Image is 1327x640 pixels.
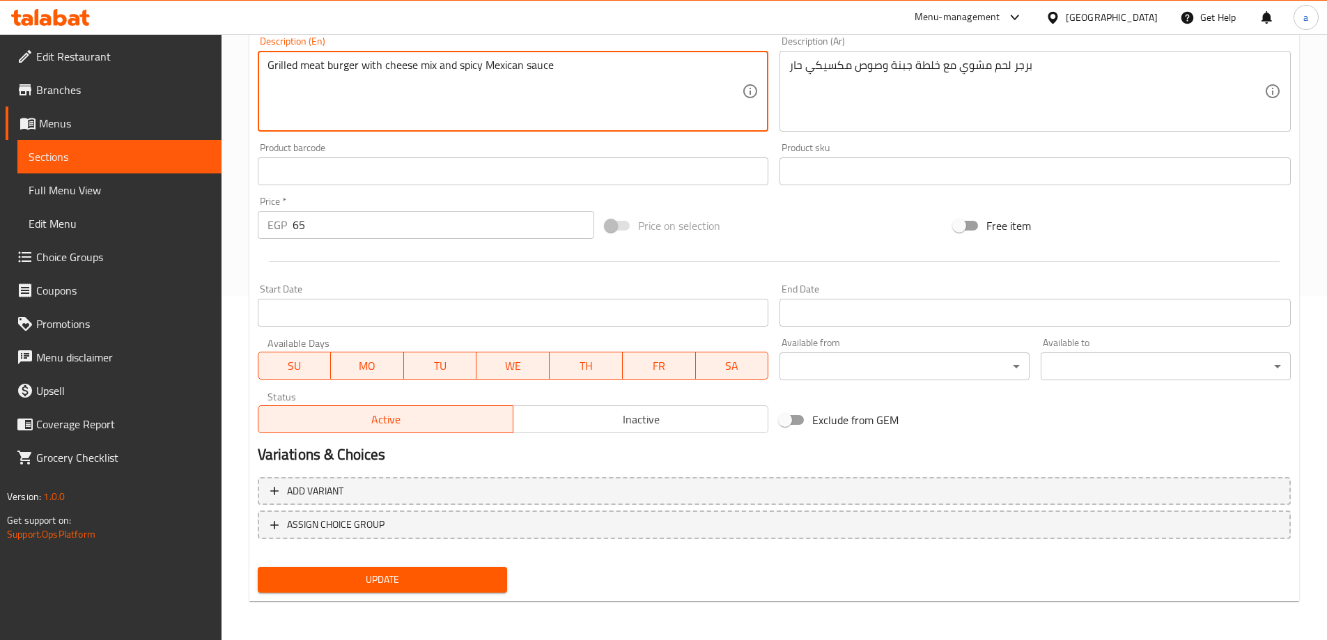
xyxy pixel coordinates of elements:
[267,217,287,233] p: EGP
[264,409,508,430] span: Active
[6,307,222,341] a: Promotions
[623,352,696,380] button: FR
[550,352,623,380] button: TH
[29,182,210,198] span: Full Menu View
[6,107,222,140] a: Menus
[628,356,690,376] span: FR
[986,217,1031,234] span: Free item
[17,140,222,173] a: Sections
[513,405,768,433] button: Inactive
[410,356,472,376] span: TU
[264,356,326,376] span: SU
[789,58,1264,125] textarea: برجر لحم مشوي مع خلطة جبنة وصوص مكسيكي حار
[17,173,222,207] a: Full Menu View
[6,374,222,407] a: Upsell
[6,341,222,374] a: Menu disclaimer
[287,483,343,500] span: Add variant
[17,207,222,240] a: Edit Menu
[6,441,222,474] a: Grocery Checklist
[39,115,210,132] span: Menus
[1303,10,1308,25] span: a
[476,352,550,380] button: WE
[6,407,222,441] a: Coverage Report
[258,444,1291,465] h2: Variations & Choices
[638,217,720,234] span: Price on selection
[404,352,477,380] button: TU
[701,356,763,376] span: SA
[36,349,210,366] span: Menu disclaimer
[36,449,210,466] span: Grocery Checklist
[696,352,769,380] button: SA
[1041,352,1291,380] div: ​
[258,567,508,593] button: Update
[258,405,513,433] button: Active
[519,409,763,430] span: Inactive
[36,81,210,98] span: Branches
[779,352,1030,380] div: ​
[258,157,769,185] input: Please enter product barcode
[7,525,95,543] a: Support.OpsPlatform
[6,240,222,274] a: Choice Groups
[812,412,899,428] span: Exclude from GEM
[7,511,71,529] span: Get support on:
[6,73,222,107] a: Branches
[29,215,210,232] span: Edit Menu
[779,157,1291,185] input: Please enter product sku
[269,571,497,588] span: Update
[36,48,210,65] span: Edit Restaurant
[293,211,595,239] input: Please enter price
[258,510,1291,539] button: ASSIGN CHOICE GROUP
[258,477,1291,506] button: Add variant
[287,516,385,533] span: ASSIGN CHOICE GROUP
[36,249,210,265] span: Choice Groups
[258,352,332,380] button: SU
[29,148,210,165] span: Sections
[6,274,222,307] a: Coupons
[1066,10,1158,25] div: [GEOGRAPHIC_DATA]
[482,356,544,376] span: WE
[36,282,210,299] span: Coupons
[6,40,222,73] a: Edit Restaurant
[36,315,210,332] span: Promotions
[336,356,398,376] span: MO
[36,416,210,432] span: Coverage Report
[7,487,41,506] span: Version:
[267,58,743,125] textarea: Grilled meat burger with cheese mix and spicy Mexican sauce
[43,487,65,506] span: 1.0.0
[331,352,404,380] button: MO
[36,382,210,399] span: Upsell
[555,356,617,376] span: TH
[915,9,1000,26] div: Menu-management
